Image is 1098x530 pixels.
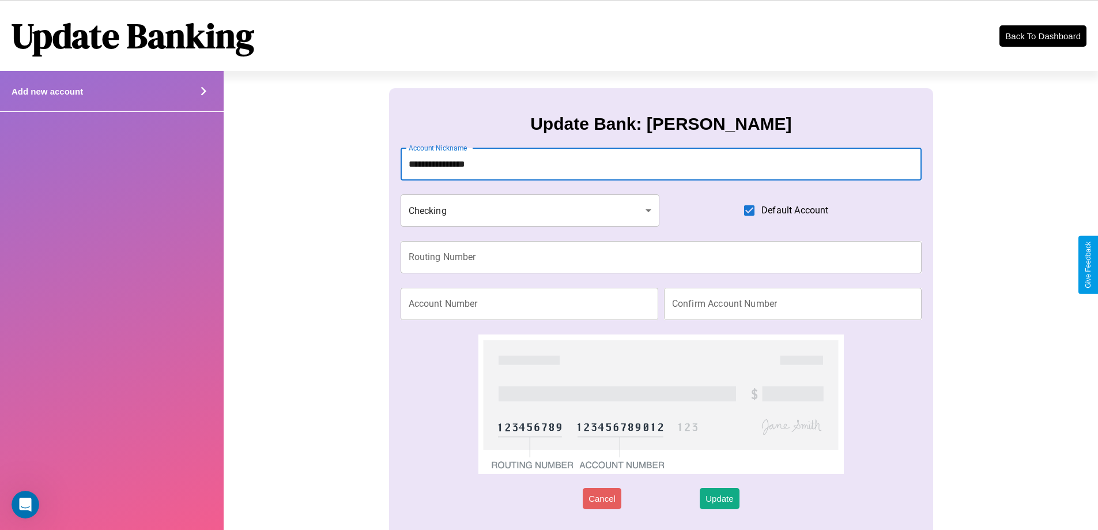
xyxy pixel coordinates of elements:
label: Account Nickname [409,143,467,153]
h1: Update Banking [12,12,254,59]
iframe: Intercom live chat [12,491,39,518]
img: check [478,334,843,474]
span: Default Account [761,204,828,217]
div: Give Feedback [1084,242,1092,288]
button: Update [700,488,739,509]
div: Checking [401,194,660,227]
button: Cancel [583,488,621,509]
h3: Update Bank: [PERSON_NAME] [530,114,791,134]
button: Back To Dashboard [999,25,1086,47]
h4: Add new account [12,87,83,96]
